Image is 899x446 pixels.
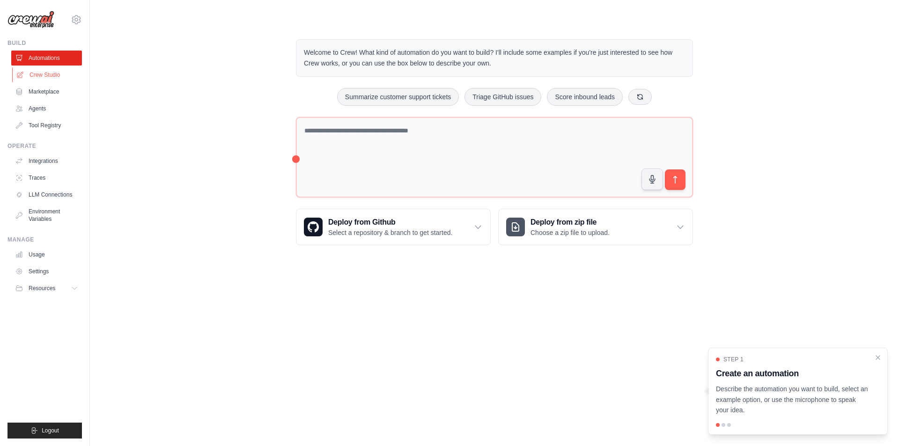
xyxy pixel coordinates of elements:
a: Integrations [11,154,82,168]
a: Usage [11,247,82,262]
span: Logout [42,427,59,434]
iframe: Chat Widget [852,401,899,446]
a: Settings [11,264,82,279]
button: Triage GitHub issues [464,88,541,106]
h3: Deploy from zip file [531,217,610,228]
span: Step 1 [723,356,744,363]
p: Choose a zip file to upload. [531,228,610,237]
a: Traces [11,170,82,185]
button: Close walkthrough [874,354,882,361]
h3: Create an automation [716,367,869,380]
h3: Deploy from Github [328,217,452,228]
p: Select a repository & branch to get started. [328,228,452,237]
button: Resources [11,281,82,296]
div: Operate [7,142,82,150]
img: Logo [7,11,54,29]
a: LLM Connections [11,187,82,202]
a: Tool Registry [11,118,82,133]
a: Agents [11,101,82,116]
button: Summarize customer support tickets [337,88,459,106]
span: Resources [29,285,55,292]
div: Build [7,39,82,47]
p: Welcome to Crew! What kind of automation do you want to build? I'll include some examples if you'... [304,47,685,69]
p: Describe the automation you want to build, select an example option, or use the microphone to spe... [716,384,869,416]
a: Environment Variables [11,204,82,227]
button: Score inbound leads [547,88,623,106]
button: Logout [7,423,82,439]
div: Manage [7,236,82,243]
a: Crew Studio [12,67,83,82]
a: Marketplace [11,84,82,99]
a: Automations [11,51,82,66]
